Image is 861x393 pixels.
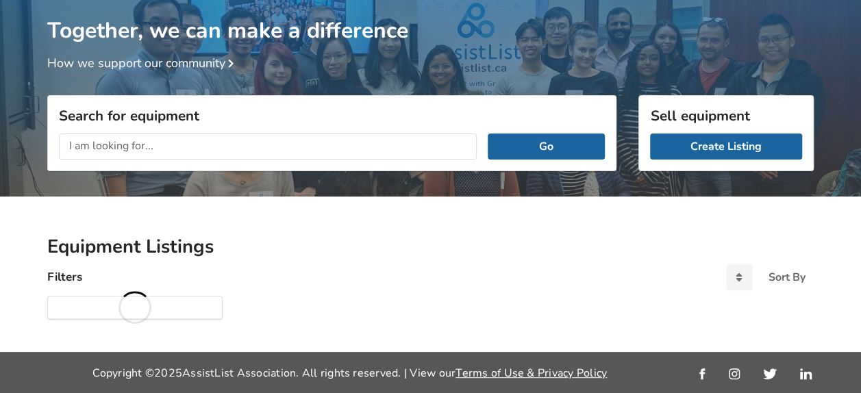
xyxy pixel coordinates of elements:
h4: Filters [47,269,82,285]
img: instagram_link [729,368,740,379]
h3: Search for equipment [59,107,605,125]
div: Sort By [769,272,806,283]
img: linkedin_link [800,368,812,379]
img: facebook_link [699,368,705,379]
img: twitter_link [763,368,776,379]
a: Terms of Use & Privacy Policy [456,366,607,381]
input: I am looking for... [59,134,477,160]
button: Go [488,134,605,160]
h3: Sell equipment [650,107,802,125]
a: Create Listing [650,134,802,160]
a: How we support our community [47,55,239,71]
h2: Equipment Listings [47,235,814,259]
